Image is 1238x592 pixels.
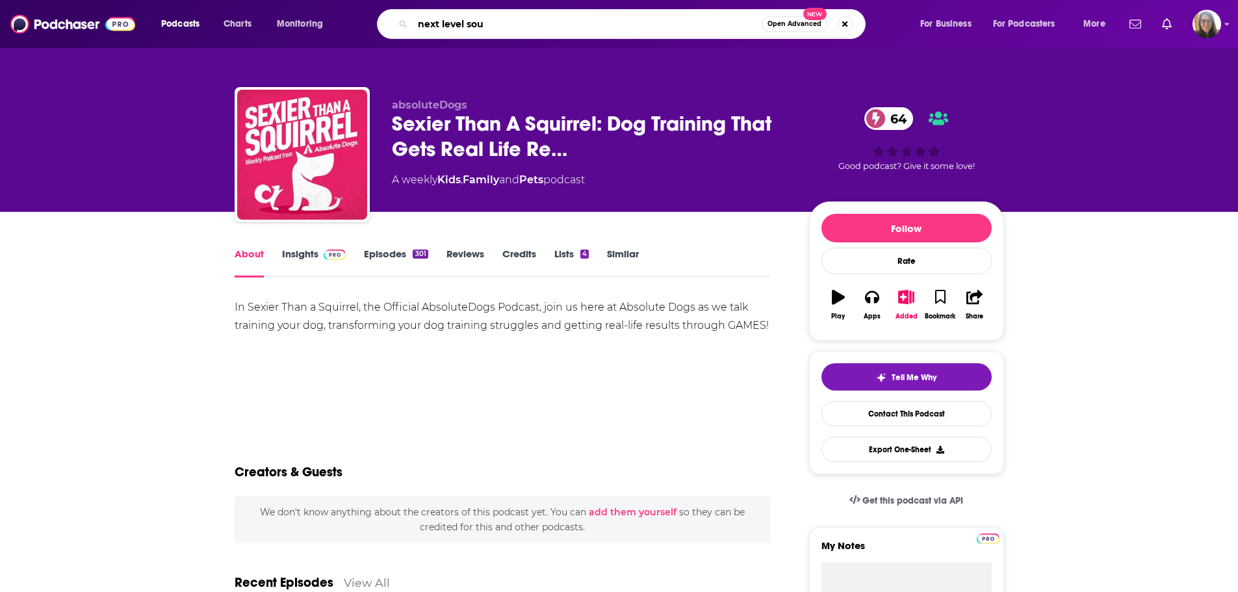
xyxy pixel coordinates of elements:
div: Share [966,313,983,320]
button: Play [821,281,855,328]
img: Podchaser Pro [324,250,346,260]
div: Bookmark [925,313,955,320]
button: Show profile menu [1193,10,1221,38]
button: Added [889,281,923,328]
a: Episodes301 [364,248,428,277]
span: New [803,8,827,20]
div: A weekly podcast [392,172,585,188]
a: Pro website [977,532,999,544]
a: Recent Episodes [235,574,333,591]
a: Get this podcast via API [839,485,974,517]
img: Sexier Than A Squirrel: Dog Training That Gets Real Life Results [237,90,367,220]
div: Search podcasts, credits, & more... [389,9,878,39]
button: add them yourself [589,507,677,517]
button: Apps [855,281,889,328]
a: Charts [215,14,259,34]
button: open menu [985,14,1074,34]
span: , [461,174,463,186]
a: Reviews [446,248,484,277]
div: 64Good podcast? Give it some love! [809,99,1004,179]
div: 4 [580,250,589,259]
a: InsightsPodchaser Pro [282,248,346,277]
button: Open AdvancedNew [762,16,827,32]
div: Play [831,313,845,320]
label: My Notes [821,539,992,562]
img: User Profile [1193,10,1221,38]
button: Export One-Sheet [821,437,992,462]
a: 64 [864,107,913,130]
a: Similar [607,248,639,277]
img: tell me why sparkle [876,372,886,383]
div: Added [896,313,918,320]
a: Lists4 [554,248,589,277]
button: open menu [1074,14,1122,34]
a: Credits [502,248,536,277]
img: Podchaser Pro [977,534,999,544]
button: Follow [821,214,992,242]
span: Open Advanced [767,21,821,27]
span: absoluteDogs [392,99,467,111]
a: Family [463,174,499,186]
div: 301 [413,250,428,259]
span: Get this podcast via API [862,495,963,506]
h2: Creators & Guests [235,464,342,480]
input: Search podcasts, credits, & more... [413,14,762,34]
a: Contact This Podcast [821,401,992,426]
div: Apps [864,313,881,320]
span: More [1083,15,1105,33]
a: Show notifications dropdown [1157,13,1177,35]
img: Podchaser - Follow, Share and Rate Podcasts [10,12,135,36]
button: open menu [152,14,216,34]
span: Charts [224,15,251,33]
button: Share [957,281,991,328]
span: For Business [920,15,972,33]
button: Bookmark [923,281,957,328]
span: Good podcast? Give it some love! [838,161,975,171]
span: Monitoring [277,15,323,33]
span: For Podcasters [993,15,1055,33]
span: and [499,174,519,186]
a: About [235,248,264,277]
span: 64 [877,107,913,130]
span: Tell Me Why [892,372,936,383]
button: tell me why sparkleTell Me Why [821,363,992,391]
span: Logged in as akolesnik [1193,10,1221,38]
span: We don't know anything about the creators of this podcast yet . You can so they can be credited f... [260,506,745,532]
span: Podcasts [161,15,200,33]
a: Show notifications dropdown [1124,13,1146,35]
button: open menu [911,14,988,34]
a: Pets [519,174,543,186]
div: Rate [821,248,992,274]
div: In Sexier Than a Squirrel, the Official AbsoluteDogs Podcast, join us here at Absolute Dogs as we... [235,298,771,335]
a: View All [344,576,390,589]
button: open menu [268,14,340,34]
a: Kids [437,174,461,186]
